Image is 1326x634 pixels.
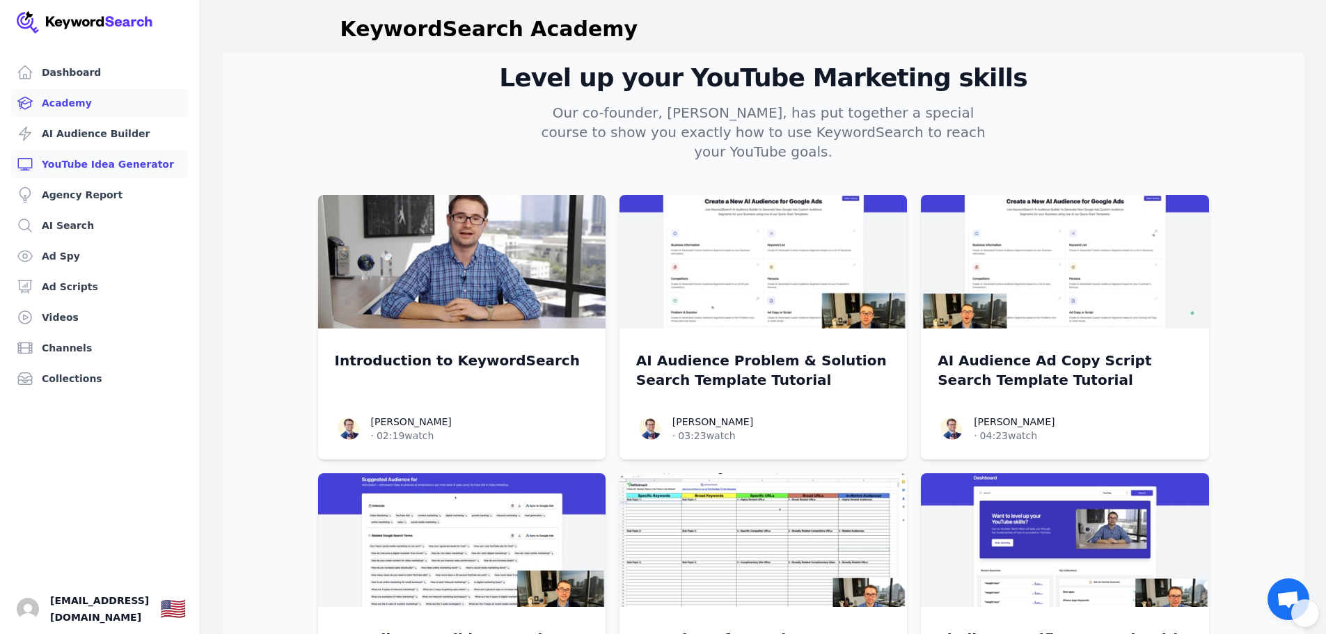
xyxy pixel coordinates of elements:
[530,103,997,161] p: Our co-founder, [PERSON_NAME], has put together a special course to show you exactly how to use K...
[335,351,589,370] a: Introduction to KeywordSearch
[11,242,189,270] a: Ad Spy
[636,351,890,390] a: AI Audience Problem & Solution Search Template Tutorial
[672,416,753,427] a: [PERSON_NAME]
[678,429,735,443] span: 03:23 watch
[11,150,189,178] a: YouTube Idea Generator
[160,595,186,623] button: 🇺🇸
[980,429,1037,443] span: 04:23 watch
[11,273,189,301] a: Ad Scripts
[11,212,189,239] a: AI Search
[974,429,977,443] span: ·
[11,303,189,331] a: Videos
[50,592,149,626] span: [EMAIL_ADDRESS][DOMAIN_NAME]
[17,11,153,33] img: Your Company
[11,89,189,117] a: Academy
[160,596,186,621] div: 🇺🇸
[318,64,1209,92] h2: Level up your YouTube Marketing skills
[371,416,452,427] a: [PERSON_NAME]
[11,58,189,86] a: Dashboard
[938,351,1192,390] a: AI Audience Ad Copy Script Search Template Tutorial
[672,429,675,443] span: ·
[17,598,39,620] button: Open user button
[377,429,434,443] span: 02:19 watch
[11,181,189,209] a: Agency Report
[371,429,374,443] span: ·
[340,17,638,42] h1: KeywordSearch Academy
[11,365,189,393] a: Collections
[974,416,1055,427] a: [PERSON_NAME]
[1268,578,1309,620] a: Chat öffnen
[11,334,189,362] a: Channels
[11,120,189,148] a: AI Audience Builder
